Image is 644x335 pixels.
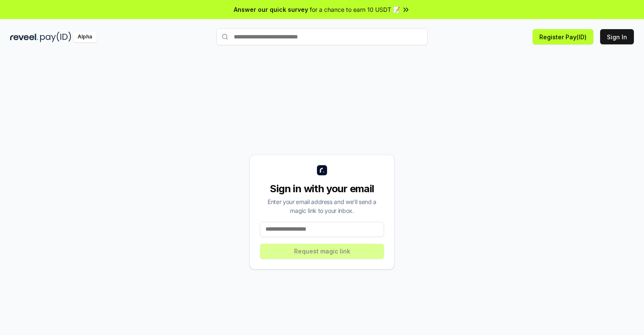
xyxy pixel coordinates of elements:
div: Alpha [73,32,97,42]
img: logo_small [317,165,327,175]
span: Answer our quick survey [234,5,308,14]
button: Register Pay(ID) [533,29,593,44]
div: Sign in with your email [260,182,384,196]
div: Enter your email address and we’ll send a magic link to your inbox. [260,197,384,215]
button: Sign In [600,29,634,44]
img: reveel_dark [10,32,38,42]
img: pay_id [40,32,71,42]
span: for a chance to earn 10 USDT 📝 [310,5,400,14]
